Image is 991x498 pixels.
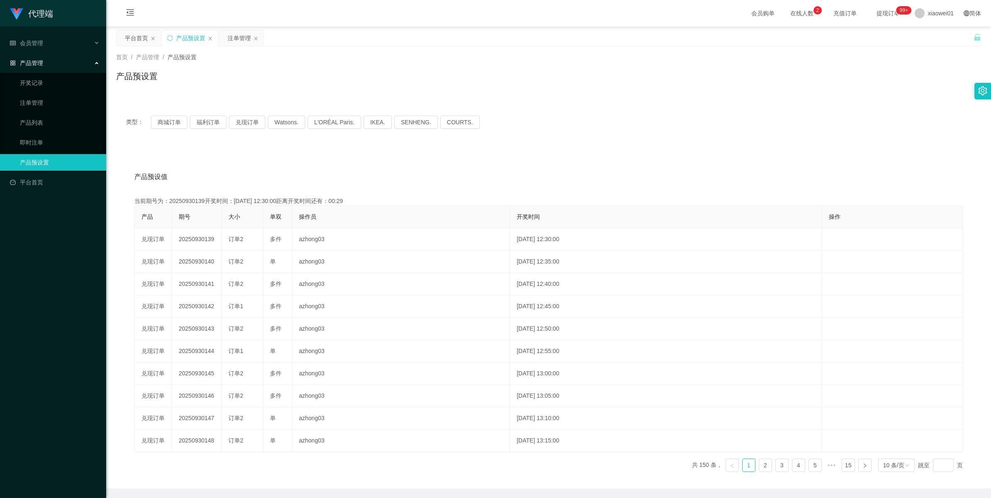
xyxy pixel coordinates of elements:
[20,114,100,131] a: 产品列表
[292,340,510,363] td: azhong03
[253,36,258,41] i: 图标: close
[726,459,739,472] li: 上一页
[10,60,43,66] span: 产品管理
[978,86,987,95] i: 图标: setting
[228,213,240,220] span: 大小
[776,459,788,471] a: 3
[135,295,172,318] td: 兑现订单
[116,54,128,60] span: 首页
[228,258,243,265] span: 订单2
[228,325,243,332] span: 订单2
[292,407,510,430] td: azhong03
[228,280,243,287] span: 订单2
[510,340,822,363] td: [DATE] 12:55:00
[228,303,243,309] span: 订单1
[825,459,838,472] span: •••
[692,459,722,472] li: 共 150 条，
[20,154,100,171] a: 产品预设置
[134,172,168,182] span: 产品预设值
[292,430,510,452] td: azhong03
[20,94,100,111] a: 注单管理
[125,30,148,46] div: 平台首页
[228,437,243,444] span: 订单2
[228,392,243,399] span: 订单2
[172,385,222,407] td: 20250930146
[270,258,276,265] span: 单
[872,10,904,16] span: 提现订单
[730,463,735,468] i: 图标: left
[172,228,222,251] td: 20250930139
[208,36,213,41] i: 图标: close
[228,370,243,377] span: 订单2
[510,407,822,430] td: [DATE] 13:10:00
[172,430,222,452] td: 20250930148
[179,213,190,220] span: 期号
[135,318,172,340] td: 兑现订单
[270,392,282,399] span: 多件
[172,251,222,273] td: 20250930140
[172,295,222,318] td: 20250930142
[510,251,822,273] td: [DATE] 12:35:00
[292,318,510,340] td: azhong03
[270,370,282,377] span: 多件
[858,459,872,472] li: 下一页
[116,0,144,27] i: 图标: menu-fold
[905,463,910,469] i: 图标: down
[292,273,510,295] td: azhong03
[10,8,23,20] img: logo.9652507e.png
[862,463,867,468] i: 图标: right
[510,295,822,318] td: [DATE] 12:45:00
[292,295,510,318] td: azhong03
[135,407,172,430] td: 兑现订单
[742,459,755,472] li: 1
[163,54,164,60] span: /
[759,459,772,471] a: 2
[964,10,969,16] i: 图标: global
[28,0,53,27] h1: 代理端
[126,116,151,129] span: 类型：
[270,280,282,287] span: 多件
[270,236,282,242] span: 多件
[510,430,822,452] td: [DATE] 13:15:00
[168,54,197,60] span: 产品预设置
[825,459,838,472] li: 向后 5 页
[135,363,172,385] td: 兑现订单
[141,213,153,220] span: 产品
[135,228,172,251] td: 兑现订单
[816,6,819,15] p: 2
[268,116,305,129] button: Watsons.
[229,116,265,129] button: 兑现订单
[510,228,822,251] td: [DATE] 12:30:00
[792,459,805,471] a: 4
[167,35,173,41] i: 图标: sync
[20,134,100,151] a: 即时注单
[842,459,855,471] a: 15
[228,415,243,421] span: 订单2
[135,340,172,363] td: 兑现订单
[510,273,822,295] td: [DATE] 12:40:00
[134,197,963,205] div: 当前期号为：20250930139开奖时间：[DATE] 12:30:00距离开奖时间还有：00:29
[270,213,282,220] span: 单双
[172,363,222,385] td: 20250930145
[364,116,392,129] button: IKEA.
[292,363,510,385] td: azhong03
[10,40,16,46] i: 图标: table
[270,325,282,332] span: 多件
[116,70,158,82] h1: 产品预设置
[270,303,282,309] span: 多件
[135,251,172,273] td: 兑现订单
[510,385,822,407] td: [DATE] 13:05:00
[814,6,822,15] sup: 2
[172,340,222,363] td: 20250930144
[151,36,155,41] i: 图标: close
[228,236,243,242] span: 订单2
[292,385,510,407] td: azhong03
[829,213,840,220] span: 操作
[228,348,243,354] span: 订单1
[510,363,822,385] td: [DATE] 13:00:00
[172,273,222,295] td: 20250930141
[292,228,510,251] td: azhong03
[743,459,755,471] a: 1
